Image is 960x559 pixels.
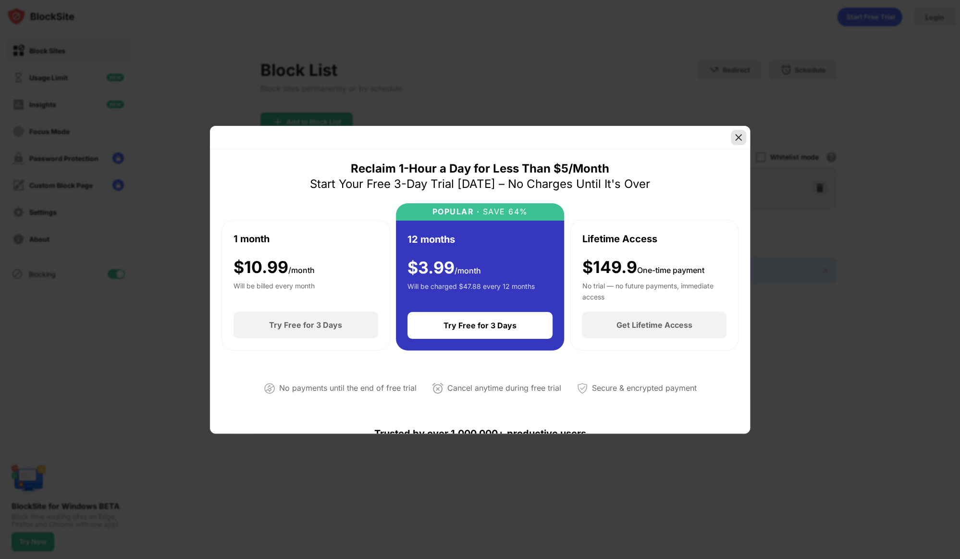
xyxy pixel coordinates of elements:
div: Will be billed every month [234,281,315,300]
div: SAVE 64% [480,207,528,216]
div: No payments until the end of free trial [279,381,417,395]
img: not-paying [264,383,275,394]
div: 12 months [407,232,455,247]
div: Try Free for 3 Days [443,321,517,330]
div: Lifetime Access [582,232,657,246]
span: /month [455,266,481,275]
div: Will be charged $47.88 every 12 months [407,281,535,300]
div: Cancel anytime during free trial [447,381,561,395]
div: Get Lifetime Access [616,320,692,330]
div: No trial — no future payments, immediate access [582,281,726,300]
div: Trusted by over 1,000,000+ productive users [222,410,738,457]
div: $ 3.99 [407,258,481,278]
div: POPULAR · [432,207,480,216]
img: secured-payment [577,383,588,394]
span: /month [288,265,315,275]
div: Reclaim 1-Hour a Day for Less Than $5/Month [351,161,609,176]
span: One-time payment [637,265,704,275]
div: 1 month [234,232,270,246]
div: $ 10.99 [234,258,315,277]
div: Start Your Free 3-Day Trial [DATE] – No Charges Until It's Over [310,176,650,192]
div: Secure & encrypted payment [592,381,697,395]
img: cancel-anytime [432,383,443,394]
div: Try Free for 3 Days [269,320,342,330]
div: $149.9 [582,258,704,277]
